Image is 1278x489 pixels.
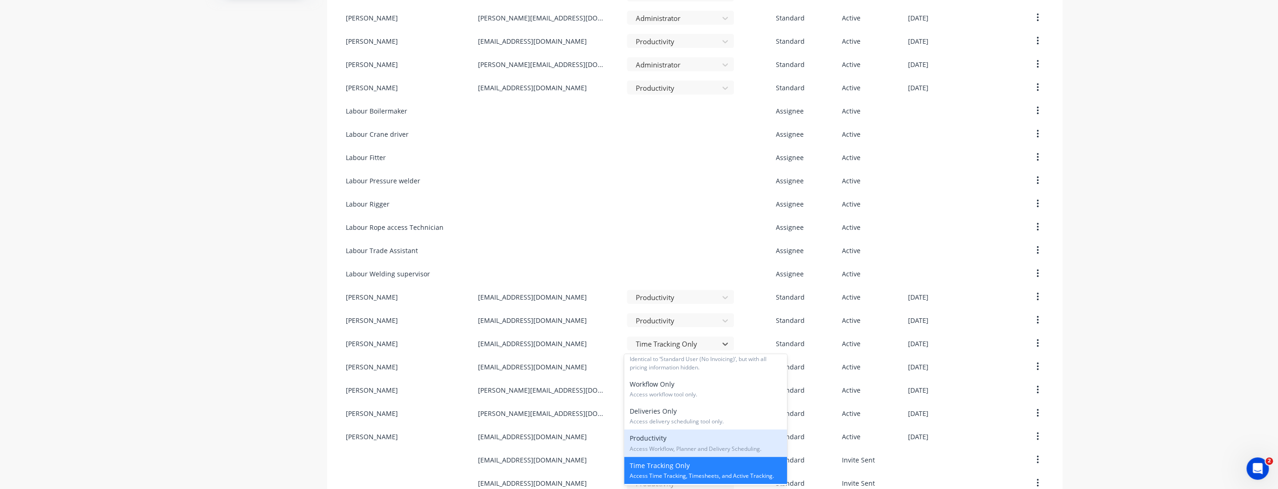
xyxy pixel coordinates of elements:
div: Standard [776,432,805,442]
div: Standard [776,36,805,46]
div: Standard [776,478,805,488]
div: [EMAIL_ADDRESS][DOMAIN_NAME] [478,315,587,325]
div: Active [842,176,861,186]
div: [DATE] [908,315,928,325]
div: [DATE] [908,432,928,442]
span: Access delivery scheduling tool only. [630,417,781,426]
div: Active [842,129,861,139]
div: Labour Trade Assistant [346,246,418,255]
div: Active [842,432,861,442]
div: [PERSON_NAME] [346,339,398,348]
div: [PERSON_NAME] [346,36,398,46]
div: Active [842,292,861,302]
div: Productivity [624,429,787,456]
div: Standard [776,362,805,372]
div: Active [842,269,861,279]
div: [PERSON_NAME] [346,292,398,302]
div: Standard User (No Pricing) [624,340,787,375]
span: 2 [1265,457,1273,465]
div: [PERSON_NAME][EMAIL_ADDRESS][DOMAIN_NAME] [478,409,608,418]
div: Labour Rope access Technician [346,222,444,232]
div: Standard [776,13,805,23]
div: Assignee [776,222,804,232]
div: Labour Fitter [346,153,386,162]
div: [PERSON_NAME][EMAIL_ADDRESS][DOMAIN_NAME] [478,60,608,69]
div: Standard [776,409,805,418]
div: [DATE] [908,60,928,69]
div: Active [842,409,861,418]
div: [DATE] [908,36,928,46]
div: Assignee [776,269,804,279]
div: [PERSON_NAME] [346,60,398,69]
div: [EMAIL_ADDRESS][DOMAIN_NAME] [478,478,587,488]
div: [PERSON_NAME] [346,362,398,372]
div: [DATE] [908,339,928,348]
div: Active [842,246,861,255]
div: [PERSON_NAME] [346,432,398,442]
div: Standard [776,292,805,302]
div: Invite Sent [842,455,875,465]
div: Assignee [776,106,804,116]
div: Standard [776,315,805,325]
div: [EMAIL_ADDRESS][DOMAIN_NAME] [478,292,587,302]
div: Assignee [776,199,804,209]
div: Assignee [776,176,804,186]
div: Active [842,339,861,348]
div: [DATE] [908,13,928,23]
div: [EMAIL_ADDRESS][DOMAIN_NAME] [478,432,587,442]
div: Standard [776,83,805,93]
div: [PERSON_NAME] [346,13,398,23]
div: Labour Welding supervisor [346,269,430,279]
div: Standard [776,455,805,465]
span: Access Workflow, Planner and Delivery Scheduling. [630,445,781,453]
div: [PERSON_NAME][EMAIL_ADDRESS][DOMAIN_NAME] [478,385,608,395]
div: Labour Pressure welder [346,176,420,186]
div: [EMAIL_ADDRESS][DOMAIN_NAME] [478,36,587,46]
div: Active [842,362,861,372]
div: Assignee [776,129,804,139]
div: [EMAIL_ADDRESS][DOMAIN_NAME] [478,362,587,372]
span: Identical to ‘Standard User (No Invoicing)’, but with all pricing information hidden. [630,355,781,372]
div: [EMAIL_ADDRESS][DOMAIN_NAME] [478,455,587,465]
div: Active [842,153,861,162]
div: [DATE] [908,292,928,302]
div: [DATE] [908,83,928,93]
div: [DATE] [908,385,928,395]
div: Active [842,106,861,116]
div: Deliveries Only [624,402,787,429]
div: [PERSON_NAME] [346,409,398,418]
div: Standard [776,385,805,395]
div: Workflow Only [624,375,787,402]
div: Active [842,222,861,232]
div: Labour Boilermaker [346,106,407,116]
div: [PERSON_NAME] [346,315,398,325]
span: Access workflow tool only. [630,390,781,399]
div: [PERSON_NAME] [346,83,398,93]
div: Time Tracking Only [624,457,787,484]
div: [DATE] [908,362,928,372]
div: Labour Rigger [346,199,390,209]
span: Access Time Tracking, Timesheets, and Active Tracking. [630,472,781,480]
div: Standard [776,60,805,69]
div: Active [842,315,861,325]
div: Standard [776,339,805,348]
div: Active [842,385,861,395]
div: [PERSON_NAME] [346,385,398,395]
div: Assignee [776,246,804,255]
div: Invite Sent [842,478,875,488]
div: Active [842,36,861,46]
div: [DATE] [908,409,928,418]
div: Active [842,199,861,209]
div: [EMAIL_ADDRESS][DOMAIN_NAME] [478,83,587,93]
div: [PERSON_NAME][EMAIL_ADDRESS][DOMAIN_NAME] [478,13,608,23]
div: Active [842,13,861,23]
div: [EMAIL_ADDRESS][DOMAIN_NAME] [478,339,587,348]
iframe: Intercom live chat [1246,457,1269,480]
div: Labour Crane driver [346,129,409,139]
div: Assignee [776,153,804,162]
div: Active [842,83,861,93]
div: Active [842,60,861,69]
